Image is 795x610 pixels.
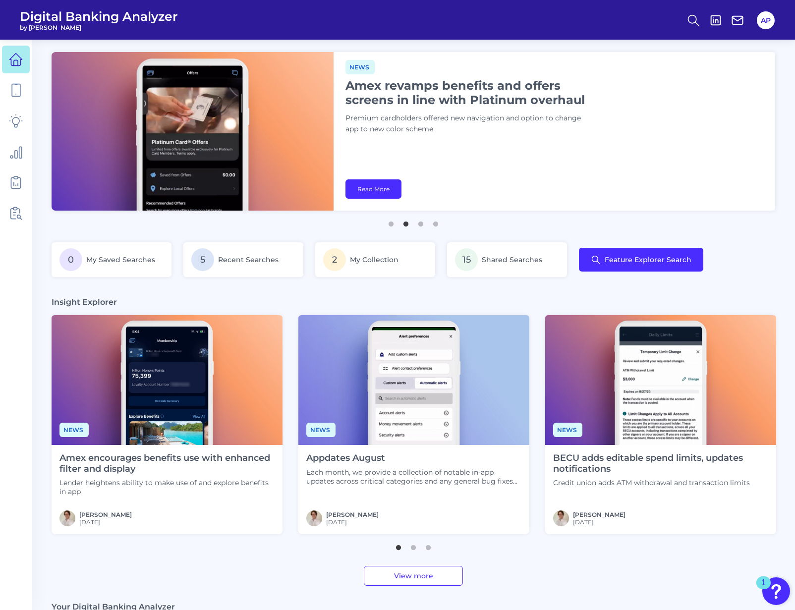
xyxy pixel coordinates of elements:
[423,540,433,550] button: 3
[761,583,766,596] div: 1
[345,78,593,107] h1: Amex revamps benefits and offers screens in line with Platinum overhaul
[408,540,418,550] button: 2
[59,423,89,437] span: News
[573,518,625,526] span: [DATE]
[183,242,303,277] a: 5Recent Searches
[345,113,593,135] p: Premium cardholders offered new navigation and option to change app to new color scheme
[326,518,379,526] span: [DATE]
[52,315,283,445] img: News - Phone (4).png
[306,468,521,486] p: Each month, we provide a collection of notable in-app updates across critical categories and any ...
[298,315,529,445] img: Appdates - Phone.png
[431,217,441,226] button: 4
[52,297,117,307] h3: Insight Explorer
[59,453,275,474] h4: Amex encourages benefits use with enhanced filter and display
[447,242,567,277] a: 15Shared Searches
[345,62,375,71] a: News
[191,248,214,271] span: 5
[364,566,463,586] a: View more
[416,217,426,226] button: 3
[306,425,336,434] a: News
[605,256,691,264] span: Feature Explorer Search
[553,478,768,487] p: Credit union adds ATM withdrawal and transaction limits
[52,52,334,211] img: bannerImg
[79,511,132,518] a: [PERSON_NAME]
[345,60,375,74] span: News
[326,511,379,518] a: [PERSON_NAME]
[59,478,275,496] p: Lender heightens ability to make use of and explore benefits in app
[401,217,411,226] button: 2
[545,315,776,445] img: News - Phone (2).png
[323,248,346,271] span: 2
[553,510,569,526] img: MIchael McCaw
[218,255,279,264] span: Recent Searches
[482,255,542,264] span: Shared Searches
[345,179,401,199] a: Read More
[52,242,171,277] a: 0My Saved Searches
[394,540,403,550] button: 1
[59,425,89,434] a: News
[386,217,396,226] button: 1
[455,248,478,271] span: 15
[553,423,582,437] span: News
[553,453,768,474] h4: BECU adds editable spend limits, updates notifications
[553,425,582,434] a: News
[579,248,703,272] button: Feature Explorer Search
[79,518,132,526] span: [DATE]
[86,255,155,264] span: My Saved Searches
[306,423,336,437] span: News
[573,511,625,518] a: [PERSON_NAME]
[20,9,178,24] span: Digital Banking Analyzer
[306,453,521,464] h4: Appdates August
[762,577,790,605] button: Open Resource Center, 1 new notification
[306,510,322,526] img: MIchael McCaw
[59,248,82,271] span: 0
[20,24,178,31] span: by [PERSON_NAME]
[315,242,435,277] a: 2My Collection
[59,510,75,526] img: MIchael McCaw
[757,11,775,29] button: AP
[350,255,398,264] span: My Collection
